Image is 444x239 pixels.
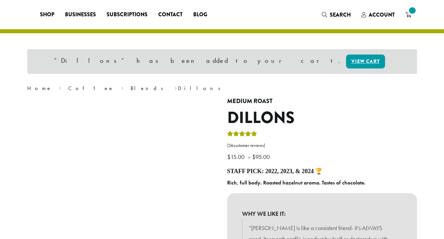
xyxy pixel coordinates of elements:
bdi: 15.00 [227,153,246,161]
span: Businesses [65,11,96,19]
span: Subscriptions [107,11,148,19]
a: (26customer reviews) [227,142,417,149]
span: $ [252,153,255,161]
span: Search [330,11,351,19]
a: Coffee [68,85,114,92]
span: › [59,82,61,92]
b: WHY WE LIKE IT: [242,208,402,219]
b: Rich, full body. Roasted hazelnut aroma. Tastes of chocolate. [227,179,365,186]
span: – [247,153,251,161]
a: Search [316,9,356,20]
span: Contact [158,11,183,19]
bdi: 95.00 [252,153,271,161]
a: View cart [346,55,385,68]
span: $ [227,153,230,161]
a: Blends [131,85,168,92]
div: “Dillons” has been added to your cart. [27,49,417,74]
h1: Dillons [227,108,417,128]
a: Home [27,85,52,92]
span: › [121,82,124,92]
span: Account [369,11,395,19]
h4: Medium Roast [227,98,417,105]
nav: Breadcrumb [27,84,417,92]
div: Rated 5.00 out of 5 [227,130,257,140]
span: 26 [228,143,233,148]
h4: Staff Pick: 2022, 2023, & 2024 🏆 [227,168,417,175]
a: Shop [35,9,60,20]
span: Shop [40,11,54,19]
span: Blog [193,11,207,19]
span: › [175,82,177,92]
